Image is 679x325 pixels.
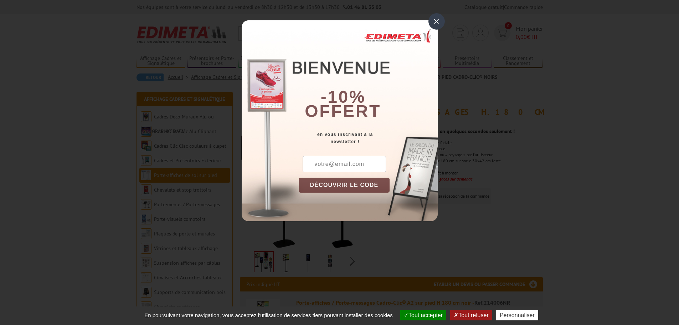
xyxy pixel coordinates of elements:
div: en vous inscrivant à la newsletter ! [299,131,438,145]
input: votre@email.com [303,156,386,172]
button: DÉCOUVRIR LE CODE [299,178,390,193]
button: Personnaliser (fenêtre modale) [496,310,538,320]
b: -10% [321,87,366,106]
div: × [428,13,445,30]
button: Tout refuser [450,310,492,320]
button: Tout accepter [400,310,446,320]
span: En poursuivant votre navigation, vous acceptez l'utilisation de services tiers pouvant installer ... [141,312,396,318]
font: offert [305,102,381,121]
